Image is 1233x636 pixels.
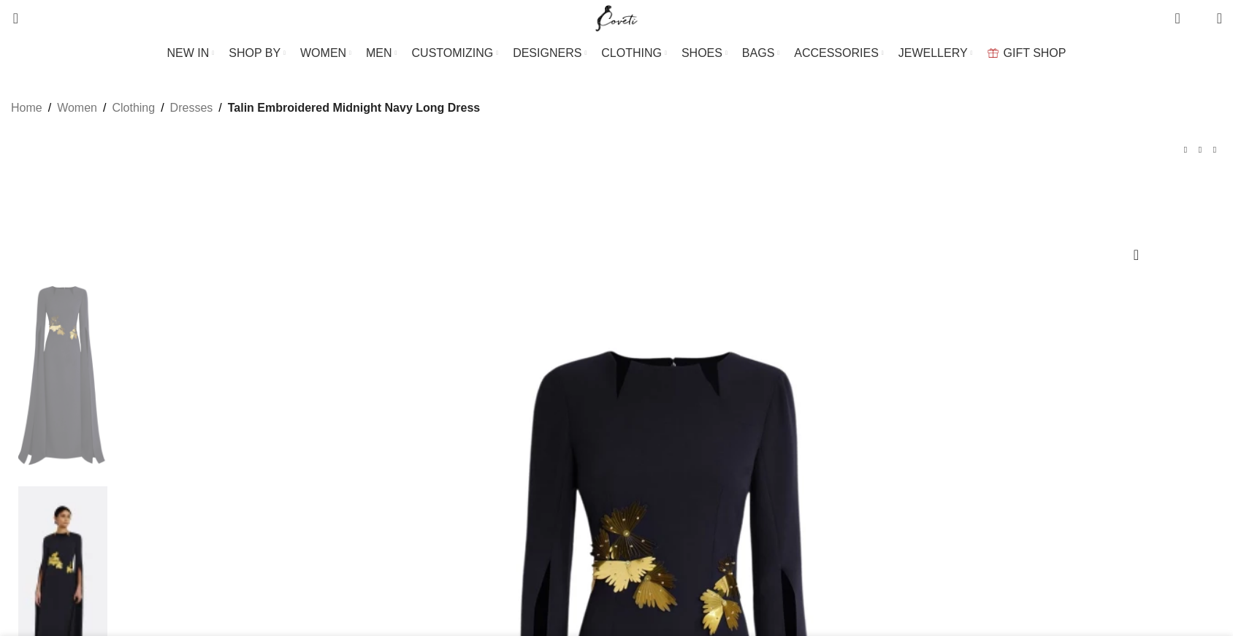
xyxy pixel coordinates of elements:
img: GiftBag [988,48,999,58]
div: My Wishlist [1191,4,1206,33]
span: SHOP BY [229,46,280,60]
img: Talin Embroidered Midnight Navy Long Dress [18,271,107,479]
span: WOMEN [300,46,346,60]
a: CUSTOMIZING [412,39,499,68]
span: JEWELLERY [898,46,968,60]
a: Home [11,99,42,118]
a: ACCESSORIES [794,39,884,68]
span: NEW IN [167,46,210,60]
a: Previous product [1178,142,1193,157]
a: NEW IN [167,39,215,68]
span: BAGS [742,46,774,60]
a: WOMEN [300,39,351,68]
a: 0 [1167,4,1187,33]
a: Next product [1207,142,1222,157]
div: Main navigation [4,39,1229,68]
a: MEN [366,39,397,68]
span: DESIGNERS [513,46,581,60]
a: BAGS [742,39,779,68]
a: SHOES [682,39,728,68]
a: Search [4,4,18,33]
span: ACCESSORIES [794,46,879,60]
a: Site logo [592,11,641,23]
span: MEN [366,46,392,60]
span: SHOES [682,46,722,60]
a: CLOTHING [601,39,667,68]
a: JEWELLERY [898,39,973,68]
a: DESIGNERS [513,39,587,68]
span: 0 [1176,7,1187,18]
a: Women [57,99,97,118]
span: 0 [1194,15,1205,26]
a: GIFT SHOP [988,39,1066,68]
a: SHOP BY [229,39,286,68]
span: Talin Embroidered Midnight Navy Long Dress [228,99,481,118]
span: CLOTHING [601,46,662,60]
span: GIFT SHOP [1004,46,1066,60]
nav: Breadcrumb [11,99,480,118]
span: CUSTOMIZING [412,46,494,60]
a: Dresses [170,99,213,118]
a: Clothing [112,99,155,118]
